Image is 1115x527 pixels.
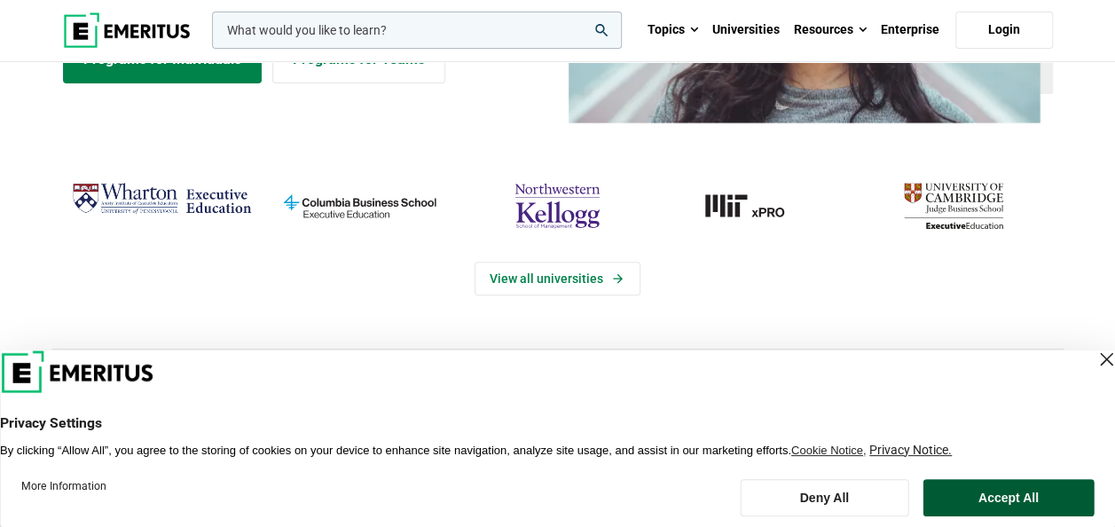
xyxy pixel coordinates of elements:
[955,12,1053,49] a: Login
[467,177,648,235] img: northwestern-kellogg
[863,177,1043,235] img: cambridge-judge-business-school
[72,177,252,221] img: Wharton Executive Education
[475,262,640,295] a: View Universities
[665,177,845,235] img: MIT xPRO
[665,177,845,235] a: MIT-xPRO
[270,177,450,235] img: columbia-business-school
[212,12,622,49] input: woocommerce-product-search-field-0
